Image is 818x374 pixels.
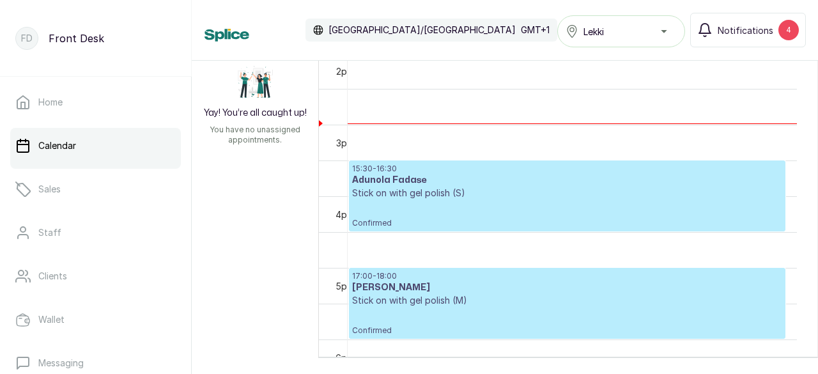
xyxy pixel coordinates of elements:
div: 4pm [333,208,357,221]
span: Notifications [718,24,773,37]
p: 17:00 - 18:00 [352,271,782,281]
p: 15:30 - 16:30 [352,164,782,174]
h3: Adunola Fadase [352,174,782,187]
h2: Yay! You’re all caught up! [204,107,307,120]
div: 2pm [334,65,357,78]
p: [GEOGRAPHIC_DATA]/[GEOGRAPHIC_DATA] [328,24,516,36]
p: Messaging [38,357,84,370]
h3: [PERSON_NAME] [352,281,782,294]
p: Calendar [38,139,76,152]
a: Staff [10,215,181,251]
div: 5pm [333,279,357,293]
button: Lekki [557,15,685,47]
p: Clients [38,270,67,283]
a: Home [10,84,181,120]
div: 3pm [334,136,357,150]
p: FD [21,32,33,45]
a: Calendar [10,128,181,164]
span: Lekki [583,25,604,38]
p: Front Desk [49,31,104,46]
p: Stick on with gel polish (S) [352,187,782,199]
button: Notifications4 [690,13,806,47]
p: Stick on with gel polish (M) [352,294,782,307]
p: Sales [38,183,61,196]
p: Wallet [38,313,65,326]
p: Staff [38,226,61,239]
div: 4 [778,20,799,40]
a: Sales [10,171,181,207]
a: Wallet [10,302,181,338]
div: 6pm [333,351,357,364]
p: GMT+1 [521,24,550,36]
p: You have no unassigned appointments. [199,125,311,145]
p: Home [38,96,63,109]
a: Clients [10,258,181,294]
span: Confirmed [352,218,782,228]
span: Confirmed [352,325,782,336]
